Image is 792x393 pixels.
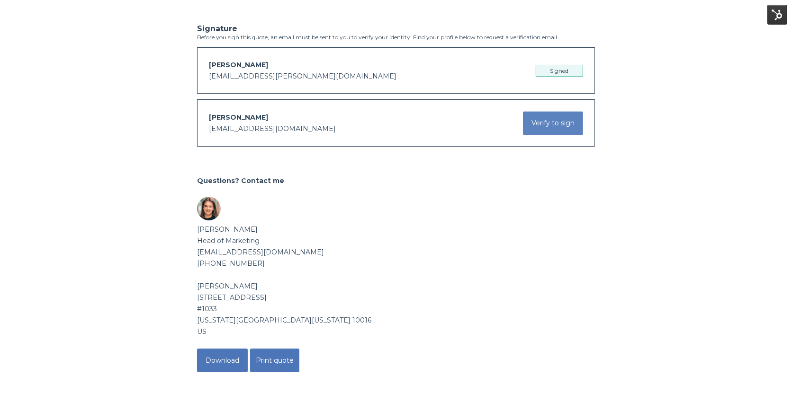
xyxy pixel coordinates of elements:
h2: Questions? Contact me [197,175,594,186]
span: [PERSON_NAME] [209,61,268,69]
div: Before you sign this quote, an email must be sent to you to verify your identity. Find your profi... [197,24,594,147]
div: Signed [536,65,583,77]
div: #1033 [197,303,594,314]
div: [PERSON_NAME] [197,280,594,292]
div: [EMAIL_ADDRESS][DOMAIN_NAME] [197,246,594,258]
b: [PERSON_NAME] [197,225,258,234]
span: [PERSON_NAME] [209,113,268,122]
button: Download [197,349,248,372]
h3: Signature [197,24,594,33]
button: Print quote [250,349,299,372]
button: Verify to sign [523,111,583,135]
span: [EMAIL_ADDRESS][DOMAIN_NAME] [209,124,336,133]
div: [PHONE_NUMBER] [197,258,594,269]
img: Sender avatar [197,197,221,220]
img: HubSpot Tools Menu Toggle [767,5,787,25]
div: [US_STATE][GEOGRAPHIC_DATA][US_STATE] 10016 [197,314,594,326]
div: Head of Marketing [197,235,594,246]
div: [STREET_ADDRESS] [197,292,594,303]
div: US [197,326,594,337]
span: [EMAIL_ADDRESS][PERSON_NAME][DOMAIN_NAME] [209,72,396,80]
